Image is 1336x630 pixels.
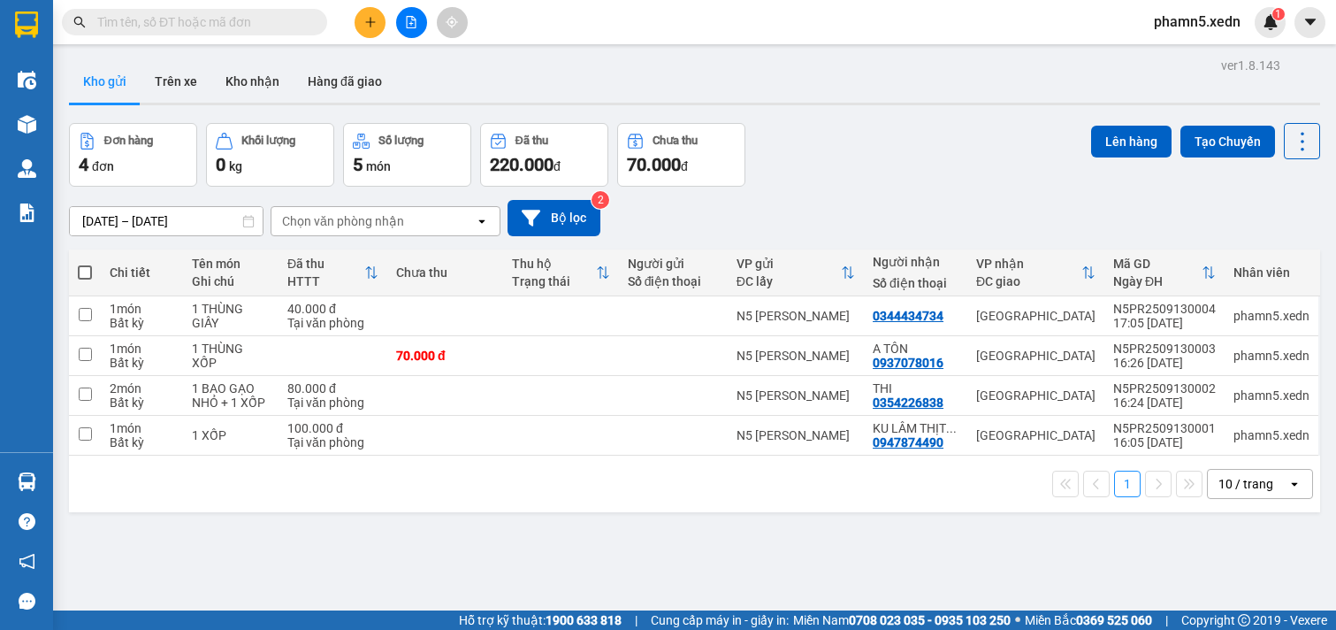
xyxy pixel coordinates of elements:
[1113,257,1202,271] div: Mã GD
[1113,316,1216,330] div: 17:05 [DATE]
[18,204,36,222] img: solution-icon
[241,134,295,147] div: Khối lượng
[366,159,391,173] span: món
[873,435,943,449] div: 0947874490
[1113,435,1216,449] div: 16:05 [DATE]
[873,356,943,370] div: 0937078016
[70,207,263,235] input: Select a date range.
[1294,7,1325,38] button: caret-down
[1113,421,1216,435] div: N5PR2509130001
[279,250,387,296] th: Toggle SortBy
[206,123,334,187] button: Khối lượng0kg
[976,428,1096,442] div: [GEOGRAPHIC_DATA]
[446,16,458,28] span: aim
[294,60,396,103] button: Hàng đã giao
[1076,613,1152,627] strong: 0369 525 060
[19,513,35,530] span: question-circle
[287,421,378,435] div: 100.000 đ
[437,7,468,38] button: aim
[192,302,269,330] div: 1 THÙNG GIẤY
[1113,381,1216,396] div: N5PR2509130002
[1287,477,1302,491] svg: open
[110,302,174,316] div: 1 món
[1113,342,1216,356] div: N5PR2509130003
[459,611,622,630] span: Hỗ trợ kỹ thuật:
[1015,617,1020,624] span: ⚪️
[635,611,637,630] span: |
[19,553,35,570] span: notification
[653,134,698,147] div: Chưa thu
[192,274,269,288] div: Ghi chú
[287,274,364,288] div: HTTT
[515,134,548,147] div: Đã thu
[192,428,269,442] div: 1 XỐP
[104,134,153,147] div: Đơn hàng
[110,421,174,435] div: 1 món
[110,356,174,370] div: Bất kỳ
[287,435,378,449] div: Tại văn phòng
[737,274,841,288] div: ĐC lấy
[946,421,957,435] span: ...
[512,274,596,288] div: Trạng thái
[287,316,378,330] div: Tại văn phòng
[141,60,211,103] button: Trên xe
[728,250,864,296] th: Toggle SortBy
[475,214,489,228] svg: open
[1114,471,1141,497] button: 1
[873,342,958,356] div: A TÔN
[592,191,609,209] sup: 2
[508,200,600,236] button: Bộ lọc
[18,472,36,491] img: warehouse-icon
[192,342,269,370] div: 1 THÙNG XỐP
[92,159,114,173] span: đơn
[849,613,1011,627] strong: 0708 023 035 - 0935 103 250
[18,71,36,89] img: warehouse-icon
[1165,611,1168,630] span: |
[976,257,1081,271] div: VP nhận
[110,316,174,330] div: Bất kỳ
[282,212,404,230] div: Chọn văn phòng nhận
[553,159,561,173] span: đ
[1113,302,1216,316] div: N5PR2509130004
[976,274,1081,288] div: ĐC giao
[1233,349,1309,363] div: phamn5.xedn
[110,342,174,356] div: 1 món
[364,16,377,28] span: plus
[353,154,363,175] span: 5
[1113,274,1202,288] div: Ngày ĐH
[1180,126,1275,157] button: Tạo Chuyến
[1091,126,1172,157] button: Lên hàng
[1233,265,1309,280] div: Nhân viên
[628,274,719,288] div: Số điện thoại
[503,250,619,296] th: Toggle SortBy
[378,134,424,147] div: Số lượng
[967,250,1104,296] th: Toggle SortBy
[1263,14,1279,30] img: icon-new-feature
[396,265,494,280] div: Chưa thu
[110,381,174,396] div: 2 món
[1302,14,1318,30] span: caret-down
[1275,8,1281,20] span: 1
[976,309,1096,323] div: [GEOGRAPHIC_DATA]
[1113,396,1216,410] div: 16:24 [DATE]
[396,7,427,38] button: file-add
[18,115,36,134] img: warehouse-icon
[1238,614,1250,626] span: copyright
[793,611,1011,630] span: Miền Nam
[873,276,958,290] div: Số điện thoại
[737,257,841,271] div: VP gửi
[873,255,958,269] div: Người nhận
[1221,56,1280,75] div: ver 1.8.143
[19,593,35,610] span: message
[627,154,681,175] span: 70.000
[287,257,364,271] div: Đã thu
[79,154,88,175] span: 4
[405,16,417,28] span: file-add
[480,123,608,187] button: Đã thu220.000đ
[355,7,386,38] button: plus
[1233,388,1309,403] div: phamn5.xedn
[737,388,855,403] div: N5 [PERSON_NAME]
[1218,475,1273,493] div: 10 / trang
[873,309,943,323] div: 0344434734
[1104,250,1225,296] th: Toggle SortBy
